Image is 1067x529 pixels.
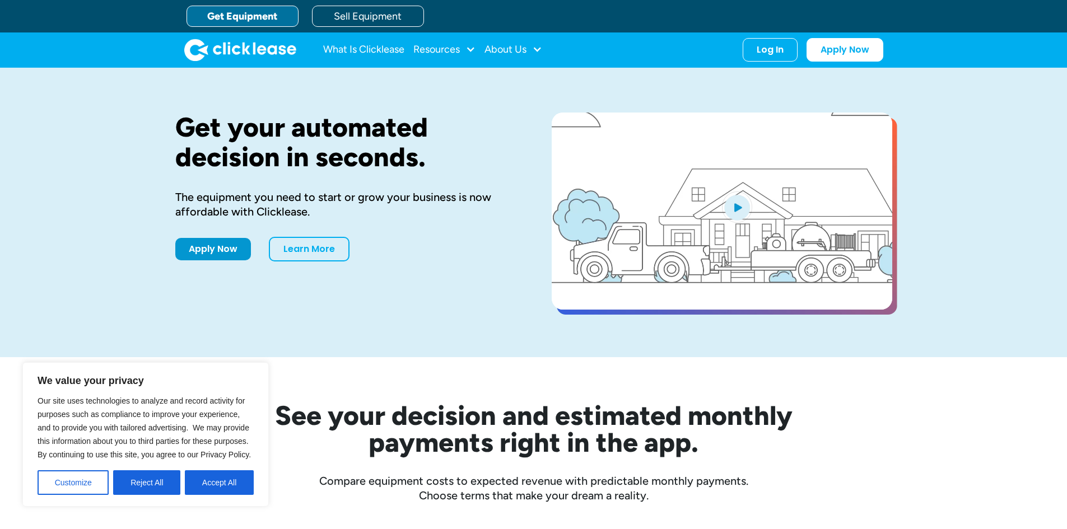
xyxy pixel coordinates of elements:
button: Reject All [113,470,180,495]
a: open lightbox [552,113,892,310]
p: We value your privacy [38,374,254,387]
a: Learn More [269,237,350,261]
a: Apply Now [175,238,251,260]
img: Clicklease logo [184,39,296,61]
div: Resources [413,39,476,61]
div: We value your privacy [22,362,269,507]
button: Accept All [185,470,254,495]
div: About Us [484,39,542,61]
a: home [184,39,296,61]
h2: See your decision and estimated monthly payments right in the app. [220,402,847,456]
div: Log In [757,44,784,55]
img: Blue play button logo on a light blue circular background [722,191,752,223]
a: What Is Clicklease [323,39,404,61]
div: The equipment you need to start or grow your business is now affordable with Clicklease. [175,190,516,219]
a: Apply Now [807,38,883,62]
span: Our site uses technologies to analyze and record activity for purposes such as compliance to impr... [38,396,251,459]
button: Customize [38,470,109,495]
a: Get Equipment [187,6,299,27]
div: Compare equipment costs to expected revenue with predictable monthly payments. Choose terms that ... [175,474,892,503]
a: Sell Equipment [312,6,424,27]
h1: Get your automated decision in seconds. [175,113,516,172]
